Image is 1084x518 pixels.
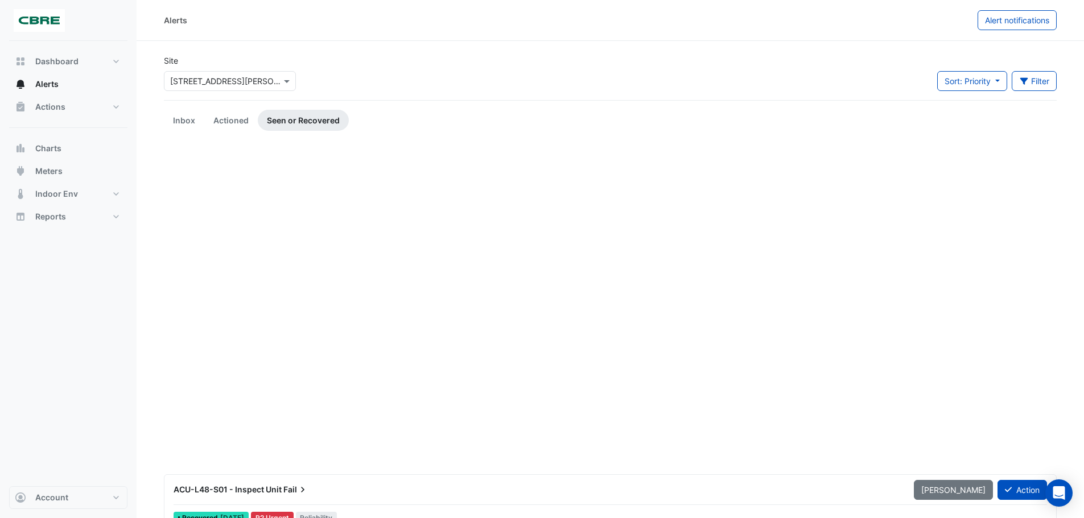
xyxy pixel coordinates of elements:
button: Charts [9,137,127,160]
span: Reports [35,211,66,222]
button: Account [9,486,127,509]
app-icon: Indoor Env [15,188,26,200]
button: Alerts [9,73,127,96]
button: Indoor Env [9,183,127,205]
span: Alert notifications [985,15,1049,25]
span: ACU-L48-S01 - Inspect Unit [174,484,282,494]
button: [PERSON_NAME] [914,480,993,500]
button: Sort: Priority [937,71,1007,91]
button: Actions [9,96,127,118]
button: Action [998,480,1047,500]
span: Meters [35,165,63,177]
app-icon: Alerts [15,78,26,90]
app-icon: Actions [15,101,26,113]
button: Reports [9,205,127,228]
button: Dashboard [9,50,127,73]
app-icon: Reports [15,211,26,222]
label: Site [164,55,178,67]
button: Meters [9,160,127,183]
img: Company Logo [14,9,65,32]
app-icon: Dashboard [15,56,26,67]
app-icon: Charts [15,143,26,154]
span: Actions [35,101,65,113]
a: Seen or Recovered [258,110,349,131]
button: Filter [1012,71,1057,91]
span: Fail [283,484,308,495]
span: Charts [35,143,61,154]
div: Alerts [164,14,187,26]
span: Account [35,492,68,503]
div: Open Intercom Messenger [1045,479,1073,507]
a: Inbox [164,110,204,131]
span: Dashboard [35,56,79,67]
span: Alerts [35,78,59,90]
button: Alert notifications [978,10,1057,30]
app-icon: Meters [15,165,26,177]
a: Actioned [204,110,258,131]
span: [PERSON_NAME] [921,485,986,495]
span: Sort: Priority [945,76,991,86]
span: Indoor Env [35,188,78,200]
